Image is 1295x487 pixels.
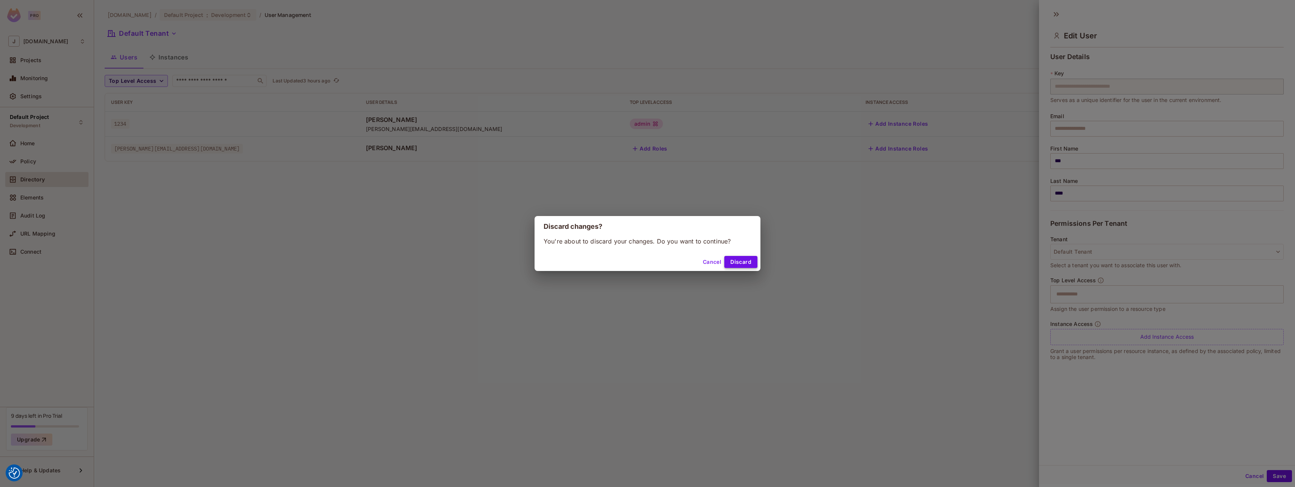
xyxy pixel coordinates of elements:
[544,237,751,245] p: You're about to discard your changes. Do you want to continue?
[9,467,20,479] img: Revisit consent button
[9,467,20,479] button: Consent Preferences
[535,216,760,237] h2: Discard changes?
[700,256,724,268] button: Cancel
[724,256,757,268] button: Discard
